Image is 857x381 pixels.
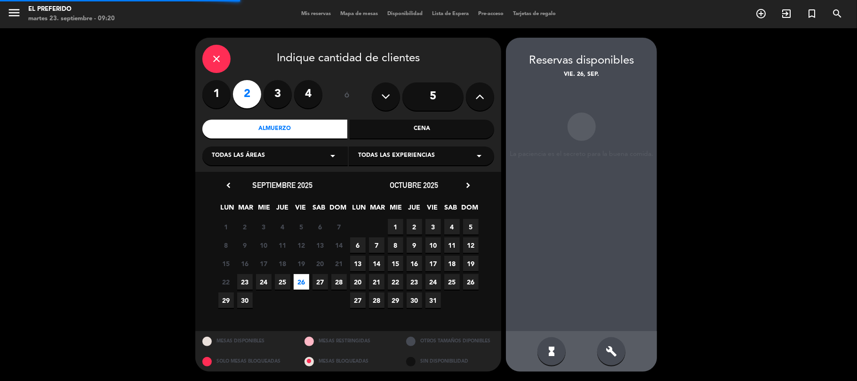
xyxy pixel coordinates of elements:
[312,274,328,290] span: 27
[211,53,222,65] i: close
[256,274,272,290] span: 24
[331,237,347,253] span: 14
[407,202,422,218] span: JUE
[350,256,366,271] span: 13
[425,237,441,253] span: 10
[297,331,400,351] div: MESAS RESTRINGIDAS
[220,202,235,218] span: LUN
[294,274,309,290] span: 26
[264,80,292,108] label: 3
[407,256,422,271] span: 16
[369,237,384,253] span: 7
[369,292,384,308] span: 28
[212,151,265,161] span: Todas las áreas
[506,52,657,70] div: Reservas disponibles
[463,180,473,190] i: chevron_right
[293,202,309,218] span: VIE
[330,202,345,218] span: DOM
[427,11,473,16] span: Lista de Espera
[388,237,403,253] span: 8
[218,292,234,308] span: 29
[294,256,309,271] span: 19
[195,331,297,351] div: MESAS DISPONIBLES
[407,219,422,235] span: 2
[425,274,441,290] span: 24
[350,274,366,290] span: 20
[218,256,234,271] span: 15
[832,8,843,19] i: search
[399,331,501,351] div: OTROS TAMAÑOS DIPONIBLES
[444,237,460,253] span: 11
[463,219,479,235] span: 5
[425,219,441,235] span: 3
[312,237,328,253] span: 13
[388,274,403,290] span: 22
[388,219,403,235] span: 1
[237,274,253,290] span: 23
[407,274,422,290] span: 23
[781,8,792,19] i: exit_to_app
[312,202,327,218] span: SAB
[546,346,557,357] i: hourglass_full
[370,202,385,218] span: MAR
[294,219,309,235] span: 5
[332,80,362,113] div: ó
[202,80,231,108] label: 1
[218,237,234,253] span: 8
[407,237,422,253] span: 9
[350,237,366,253] span: 6
[336,11,383,16] span: Mapa de mesas
[350,292,366,308] span: 27
[369,274,384,290] span: 21
[755,8,767,19] i: add_circle_outline
[233,80,261,108] label: 2
[275,219,290,235] span: 4
[390,180,439,190] span: octubre 2025
[297,351,400,372] div: MESAS BLOQUEADAS
[463,237,479,253] span: 12
[224,180,233,190] i: chevron_left
[237,256,253,271] span: 16
[369,256,384,271] span: 14
[296,11,336,16] span: Mis reservas
[425,202,441,218] span: VIE
[407,292,422,308] span: 30
[218,219,234,235] span: 1
[312,256,328,271] span: 20
[256,237,272,253] span: 10
[195,351,297,372] div: SOLO MESAS BLOQUEADAS
[237,219,253,235] span: 2
[294,237,309,253] span: 12
[238,202,254,218] span: MAR
[352,202,367,218] span: LUN
[237,292,253,308] span: 30
[28,14,115,24] div: martes 23. septiembre - 09:20
[443,202,459,218] span: SAB
[425,292,441,308] span: 31
[425,256,441,271] span: 17
[383,11,427,16] span: Disponibilidad
[473,11,508,16] span: Pre-acceso
[312,219,328,235] span: 6
[256,202,272,218] span: MIE
[275,202,290,218] span: JUE
[506,70,657,80] div: vie. 26, sep.
[218,274,234,290] span: 22
[275,237,290,253] span: 11
[256,219,272,235] span: 3
[256,256,272,271] span: 17
[237,237,253,253] span: 9
[275,256,290,271] span: 18
[463,256,479,271] span: 19
[252,180,312,190] span: septiembre 2025
[7,6,21,20] i: menu
[506,150,657,158] div: La paciencia es el secreto para la buena comida.
[202,45,494,73] div: Indique cantidad de clientes
[606,346,617,357] i: build
[473,150,485,162] i: arrow_drop_down
[202,120,347,138] div: Almuerzo
[7,6,21,23] button: menu
[358,151,435,161] span: Todas las experiencias
[331,219,347,235] span: 7
[327,150,338,162] i: arrow_drop_down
